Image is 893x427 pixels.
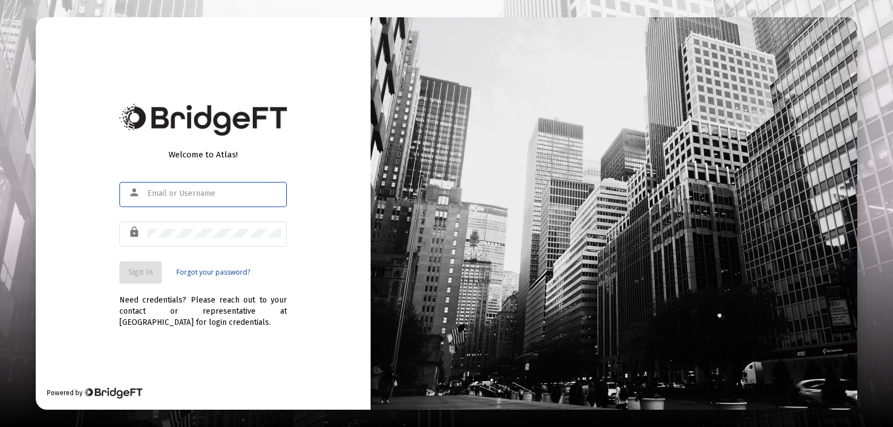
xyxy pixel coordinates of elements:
[128,226,142,239] mat-icon: lock
[119,284,287,328] div: Need credentials? Please reach out to your contact or representative at [GEOGRAPHIC_DATA] for log...
[119,149,287,160] div: Welcome to Atlas!
[119,104,287,136] img: Bridge Financial Technology Logo
[128,267,153,277] span: Sign In
[147,189,281,198] input: Email or Username
[84,387,142,399] img: Bridge Financial Technology Logo
[119,261,162,284] button: Sign In
[128,186,142,199] mat-icon: person
[47,387,142,399] div: Powered by
[176,267,250,278] a: Forgot your password?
